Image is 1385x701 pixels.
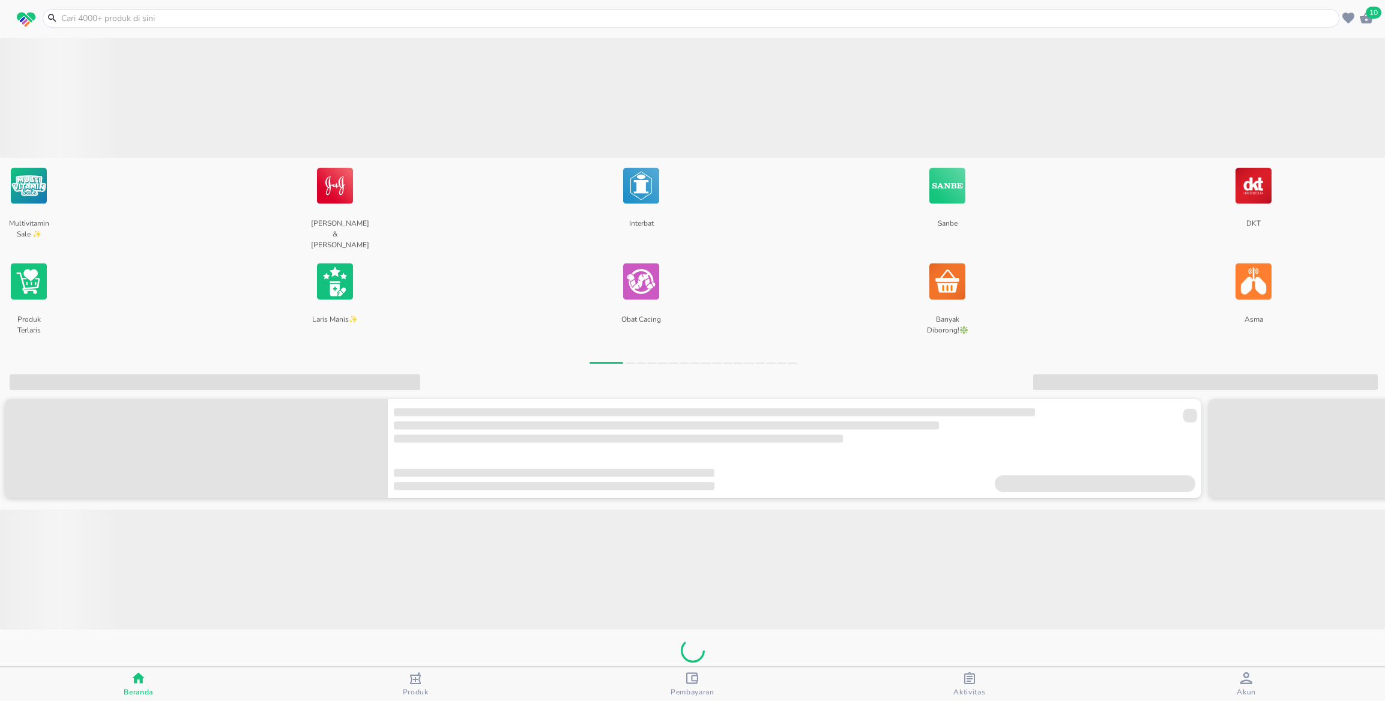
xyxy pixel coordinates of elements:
[311,310,358,342] p: Laris Manis✨
[277,667,554,701] button: Produk
[671,687,714,697] span: Pembayaran
[1236,158,1272,214] img: DKT
[317,158,353,214] img: Johnson & Johnson
[317,253,353,309] img: Laris Manis✨
[623,253,659,309] img: Obat Cacing
[623,158,659,214] img: Interbat
[1236,253,1272,309] img: Asma
[1366,7,1381,19] span: 10
[1230,214,1277,246] p: DKT
[11,158,47,214] img: Multivitamin Sale ✨
[311,214,358,246] p: [PERSON_NAME] & [PERSON_NAME]
[5,214,52,246] p: Multivitamin Sale ✨
[929,158,965,214] img: Sanbe
[1108,667,1385,701] button: Akun
[124,687,153,697] span: Beranda
[1357,9,1375,27] button: 10
[923,310,971,342] p: Banyak Diborong!❇️
[617,310,665,342] p: Obat Cacing
[1237,687,1256,697] span: Akun
[953,687,985,697] span: Aktivitas
[554,667,831,701] button: Pembayaran
[831,667,1108,701] button: Aktivitas
[923,214,971,246] p: Sanbe
[1230,310,1277,342] p: Asma
[403,687,429,697] span: Produk
[11,253,47,309] img: Produk Terlaris
[5,310,52,342] p: Produk Terlaris
[617,214,665,246] p: Interbat
[60,12,1336,25] input: Cari 4000+ produk di sini
[929,253,965,309] img: Banyak Diborong!❇️
[17,12,35,28] img: logo_swiperx_s.bd005f3b.svg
